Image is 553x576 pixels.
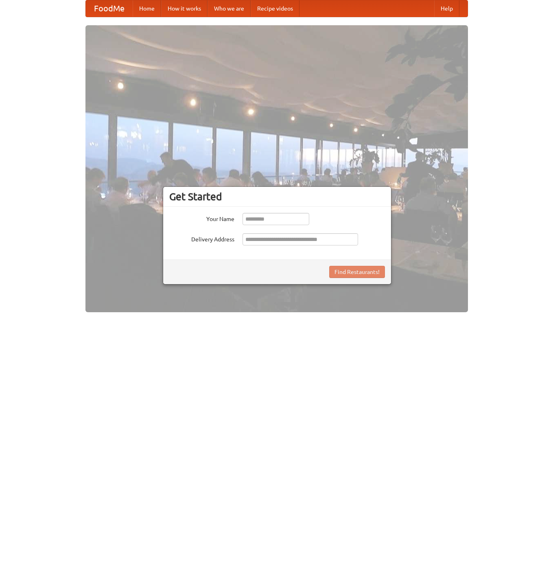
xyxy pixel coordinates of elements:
[86,0,133,17] a: FoodMe
[169,233,234,243] label: Delivery Address
[329,266,385,278] button: Find Restaurants!
[208,0,251,17] a: Who we are
[161,0,208,17] a: How it works
[169,213,234,223] label: Your Name
[251,0,299,17] a: Recipe videos
[133,0,161,17] a: Home
[169,191,385,203] h3: Get Started
[434,0,459,17] a: Help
